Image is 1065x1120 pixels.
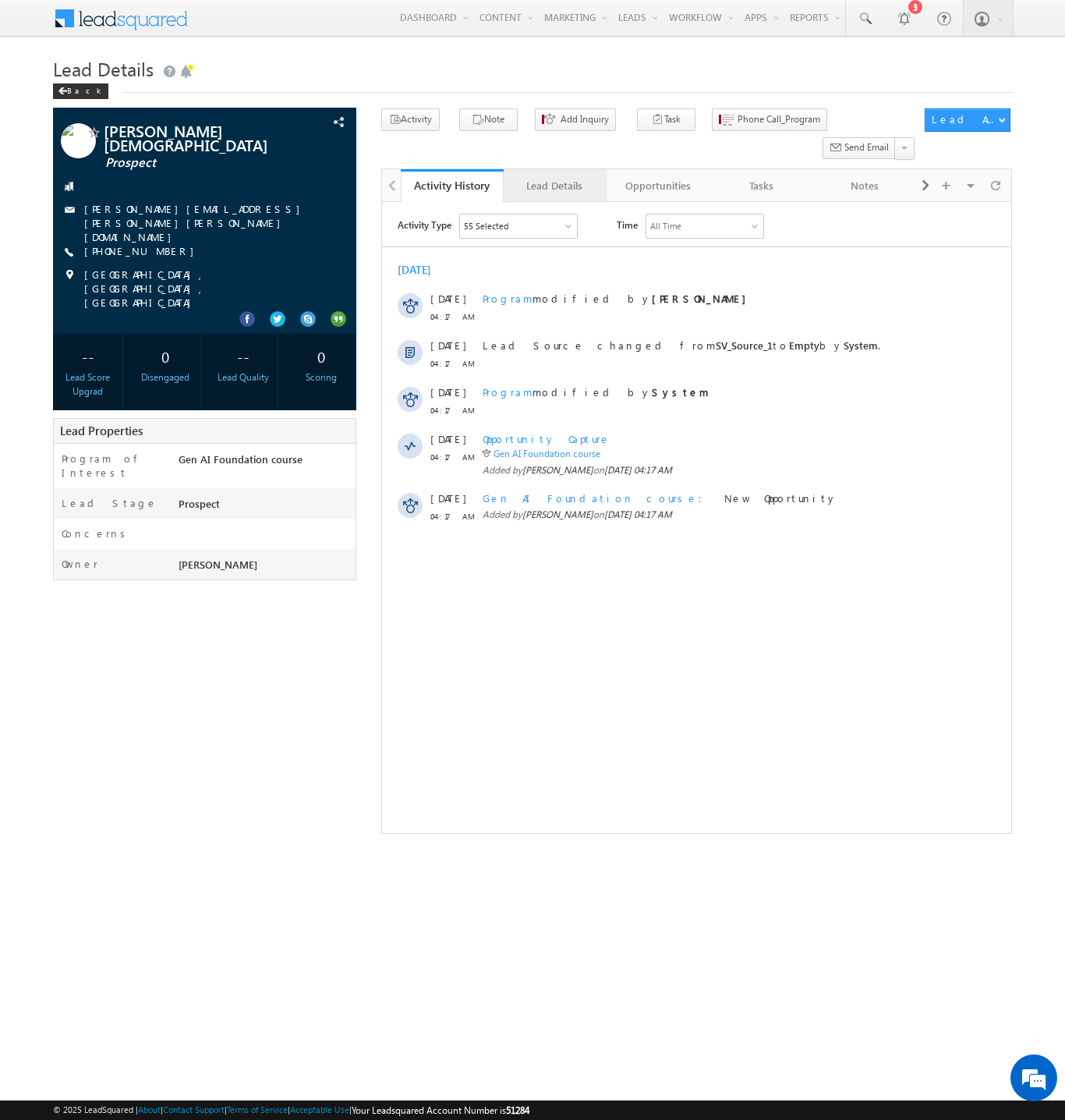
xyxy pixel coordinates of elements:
div: Lead Details [516,176,593,195]
label: Lead Stage [62,496,157,510]
span: Add Inquiry [561,112,609,126]
span: © 2025 LeadSquared | | | | | [53,1103,529,1118]
div: Lead Actions [932,112,998,126]
span: [DATE] [48,90,83,104]
div: [DATE] [16,61,66,75]
span: 04:17 AM [48,201,95,215]
div: All Time [268,17,299,31]
div: Disengaged [135,370,196,385]
span: [PERSON_NAME] [140,262,211,274]
span: Added by on [101,306,561,320]
span: [DATE] [48,289,83,303]
div: 0 [135,342,196,370]
a: Lead Details [504,169,607,202]
div: Sales Activity,Program,Email Bounced,Email Link Clicked,Email Marked Spam & 50 more.. [78,12,195,36]
span: Phone Call_Program [738,112,820,126]
button: Add Inquiry [535,108,616,131]
label: Concerns [62,526,131,541]
div: Back [53,83,108,99]
span: Program [101,90,150,103]
a: Activity History [401,169,504,202]
div: Notes [826,176,902,195]
span: Send Email [844,140,889,154]
span: 04:17 AM [48,108,95,122]
span: New Opportunity [342,289,455,303]
a: Tasks [710,169,813,202]
div: Scoring [290,370,352,385]
span: Time [235,12,256,35]
span: Gen AI Foundation course [101,289,330,303]
strong: System [270,183,327,197]
span: [DATE] 04:17 AM [222,262,290,274]
span: Empty [407,136,437,150]
span: Program [101,183,150,197]
div: Prospect [175,496,356,518]
span: [DATE] [48,230,83,244]
span: 51284 [506,1104,529,1116]
a: Opportunities [607,169,710,202]
span: modified by [101,90,372,104]
span: 04:17 AM [48,154,95,168]
span: [PERSON_NAME][DEMOGRAPHIC_DATA] [104,123,291,151]
a: Contact Support [163,1104,225,1115]
div: 55 Selected [82,17,126,31]
span: 04:17 AM [48,248,95,262]
label: Owner [62,557,98,571]
span: Prospect [105,155,292,171]
span: Added by on [101,261,561,275]
a: Gen AI Foundation course [111,246,218,257]
a: Acceptable Use [290,1104,349,1115]
span: SV_Source_1 [334,136,391,150]
span: [PHONE_NUMBER] [84,244,202,260]
span: [PERSON_NAME] [140,307,211,318]
span: Activity Type [16,12,69,35]
div: Activity History [412,178,492,193]
div: Lead Score Upgrad [57,370,119,399]
a: Terms of Service [227,1104,288,1115]
span: Lead Details [53,56,154,81]
span: Lead Properties [60,423,143,438]
span: modified by [101,183,327,197]
div: Opportunities [620,176,696,195]
a: About [138,1104,161,1115]
span: Opportunity Capture [101,230,228,243]
button: Note [459,108,518,131]
span: Your Leadsquared Account Number is [352,1104,529,1116]
div: Tasks [723,176,799,195]
div: Gen AI Foundation course [175,452,356,473]
label: Program of Interest [62,452,163,480]
a: Delete [555,299,574,315]
span: 04:17 AM [48,307,95,321]
button: Task [637,108,695,131]
span: Edit [528,298,552,317]
button: Send Email [823,137,896,160]
a: Notes [813,169,916,202]
span: [DATE] [48,183,83,197]
div: -- [57,342,119,370]
div: Lead Quality [213,370,274,385]
span: Lead Source changed from to by . [101,136,498,150]
button: Phone Call_Program [712,108,827,131]
button: Lead Actions [925,108,1010,132]
span: [DATE] [48,136,83,151]
a: View Opportunity Details [564,192,582,207]
span: [DATE] 04:17 AM [222,307,290,318]
button: Activity [381,108,440,131]
a: View Opportunity Details [564,98,582,114]
img: Profile photo [61,123,96,164]
a: [PERSON_NAME][EMAIL_ADDRESS][PERSON_NAME][PERSON_NAME][DOMAIN_NAME] [84,202,308,243]
strong: [PERSON_NAME] [270,90,372,103]
a: View Opportunity Details [477,299,496,315]
div: -- [213,342,274,370]
span: System [462,136,496,150]
div: 0 [290,342,352,370]
a: Back [53,83,116,96]
span: [PERSON_NAME] [179,558,257,571]
span: [GEOGRAPHIC_DATA], [GEOGRAPHIC_DATA], [GEOGRAPHIC_DATA] [84,268,328,310]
